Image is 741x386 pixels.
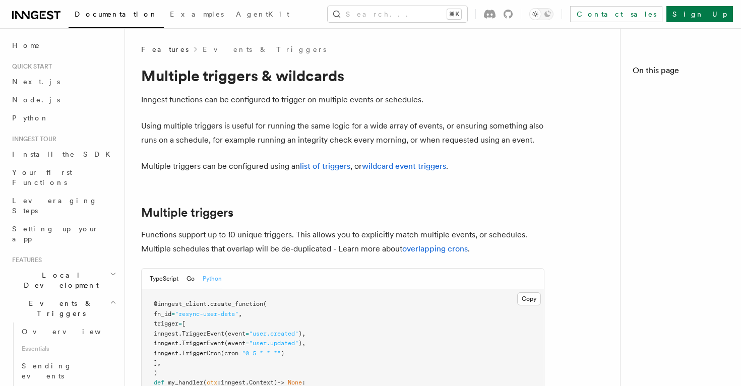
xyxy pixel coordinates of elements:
[12,78,60,86] span: Next.js
[8,145,118,163] a: Install the SDK
[8,91,118,109] a: Node.js
[238,350,242,357] span: =
[263,300,267,307] span: (
[203,269,222,289] button: Python
[570,6,662,22] a: Contact sales
[18,357,118,385] a: Sending events
[224,340,245,347] span: (event
[182,340,224,347] span: TriggerEvent
[281,350,284,357] span: )
[447,9,461,19] kbd: ⌘K
[210,300,263,307] span: create_function
[633,65,729,81] h4: On this page
[141,159,544,173] p: Multiple triggers can be configured using an , or .
[154,320,178,327] span: trigger
[12,96,60,104] span: Node.js
[141,119,544,147] p: Using multiple triggers is useful for running the same logic for a wide array of events, or ensur...
[207,300,210,307] span: .
[12,40,40,50] span: Home
[18,323,118,341] a: Overview
[154,350,182,357] span: inngest.
[517,292,541,305] button: Copy
[182,320,186,327] span: [
[154,310,171,317] span: fn_id
[8,73,118,91] a: Next.js
[288,379,302,386] span: None
[249,379,277,386] span: Context)
[168,379,203,386] span: my_handler
[141,67,544,85] h1: Multiple triggers & wildcards
[171,310,175,317] span: =
[8,294,118,323] button: Events & Triggers
[238,310,242,317] span: ,
[12,197,97,215] span: Leveraging Steps
[236,10,289,18] span: AgentKit
[69,3,164,28] a: Documentation
[207,379,217,386] span: ctx
[150,269,178,289] button: TypeScript
[154,369,157,376] span: )
[249,340,298,347] span: "user.updated"
[182,350,221,357] span: TriggerCron
[298,340,305,347] span: ),
[277,379,284,386] span: ->
[75,10,158,18] span: Documentation
[154,330,182,337] span: inngest.
[178,320,182,327] span: =
[175,310,238,317] span: "resync-user-data"
[141,93,544,107] p: Inngest functions can be configured to trigger on multiple events or schedules.
[164,3,230,27] a: Examples
[22,362,72,380] span: Sending events
[230,3,295,27] a: AgentKit
[245,340,249,347] span: =
[8,256,42,264] span: Features
[12,168,72,186] span: Your first Functions
[362,161,446,171] a: wildcard event triggers
[302,379,305,386] span: :
[402,244,468,253] a: overlapping crons
[141,228,544,256] p: Functions support up to 10 unique triggers. This allows you to explicitly match multiple events, ...
[141,206,233,220] a: Multiple triggers
[666,6,733,22] a: Sign Up
[249,330,298,337] span: "user.created"
[22,328,126,336] span: Overview
[203,379,207,386] span: (
[8,109,118,127] a: Python
[154,359,161,366] span: ],
[529,8,553,20] button: Toggle dark mode
[182,330,224,337] span: TriggerEvent
[298,330,305,337] span: ),
[203,44,326,54] a: Events & Triggers
[221,350,238,357] span: (cron
[8,266,118,294] button: Local Development
[8,298,110,318] span: Events & Triggers
[224,330,245,337] span: (event
[8,191,118,220] a: Leveraging Steps
[300,161,350,171] a: list of triggers
[141,44,189,54] span: Features
[18,341,118,357] span: Essentials
[8,36,118,54] a: Home
[221,379,245,386] span: inngest
[8,270,110,290] span: Local Development
[245,330,249,337] span: =
[154,379,164,386] span: def
[187,269,195,289] button: Go
[154,300,207,307] span: @inngest_client
[8,220,118,248] a: Setting up your app
[328,6,467,22] button: Search...⌘K
[170,10,224,18] span: Examples
[8,135,56,143] span: Inngest tour
[154,340,182,347] span: inngest.
[12,150,116,158] span: Install the SDK
[12,114,49,122] span: Python
[8,163,118,191] a: Your first Functions
[217,379,221,386] span: :
[8,62,52,71] span: Quick start
[12,225,99,243] span: Setting up your app
[245,379,249,386] span: .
